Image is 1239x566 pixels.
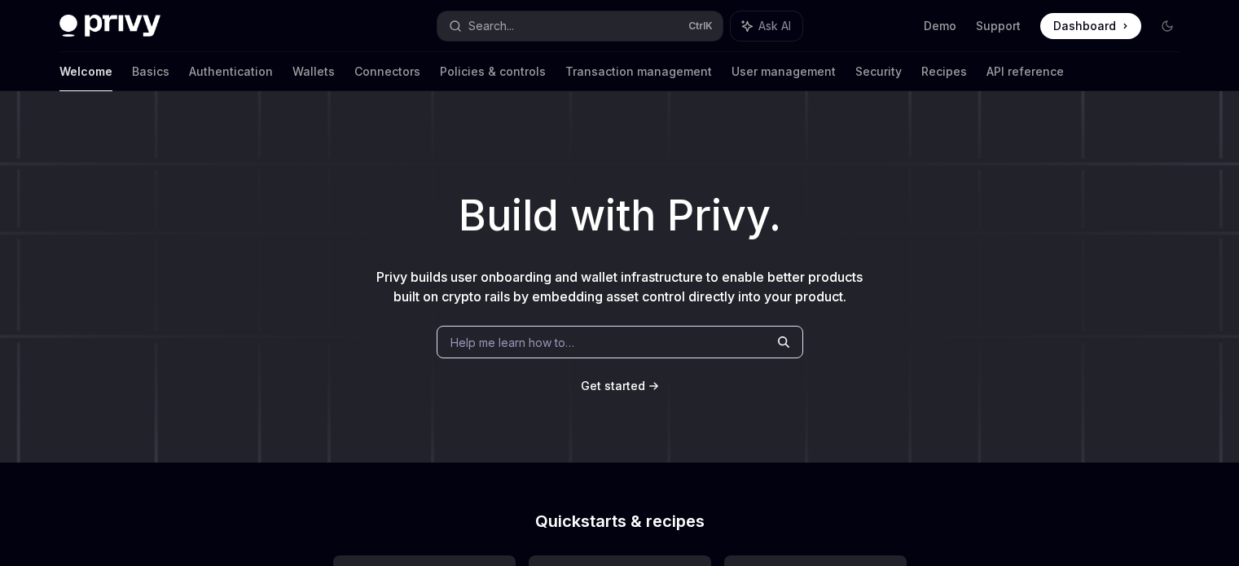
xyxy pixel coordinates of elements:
[581,379,645,393] span: Get started
[1053,18,1116,34] span: Dashboard
[59,52,112,91] a: Welcome
[189,52,273,91] a: Authentication
[333,513,907,529] h2: Quickstarts & recipes
[688,20,713,33] span: Ctrl K
[855,52,902,91] a: Security
[976,18,1021,34] a: Support
[758,18,791,34] span: Ask AI
[924,18,956,34] a: Demo
[732,52,836,91] a: User management
[581,378,645,394] a: Get started
[440,52,546,91] a: Policies & controls
[450,334,574,351] span: Help me learn how to…
[59,15,160,37] img: dark logo
[986,52,1064,91] a: API reference
[468,16,514,36] div: Search...
[1154,13,1180,39] button: Toggle dark mode
[376,269,863,305] span: Privy builds user onboarding and wallet infrastructure to enable better products built on crypto ...
[437,11,723,41] button: Search...CtrlK
[1040,13,1141,39] a: Dashboard
[565,52,712,91] a: Transaction management
[921,52,967,91] a: Recipes
[731,11,802,41] button: Ask AI
[26,184,1213,248] h1: Build with Privy.
[354,52,420,91] a: Connectors
[292,52,335,91] a: Wallets
[132,52,169,91] a: Basics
